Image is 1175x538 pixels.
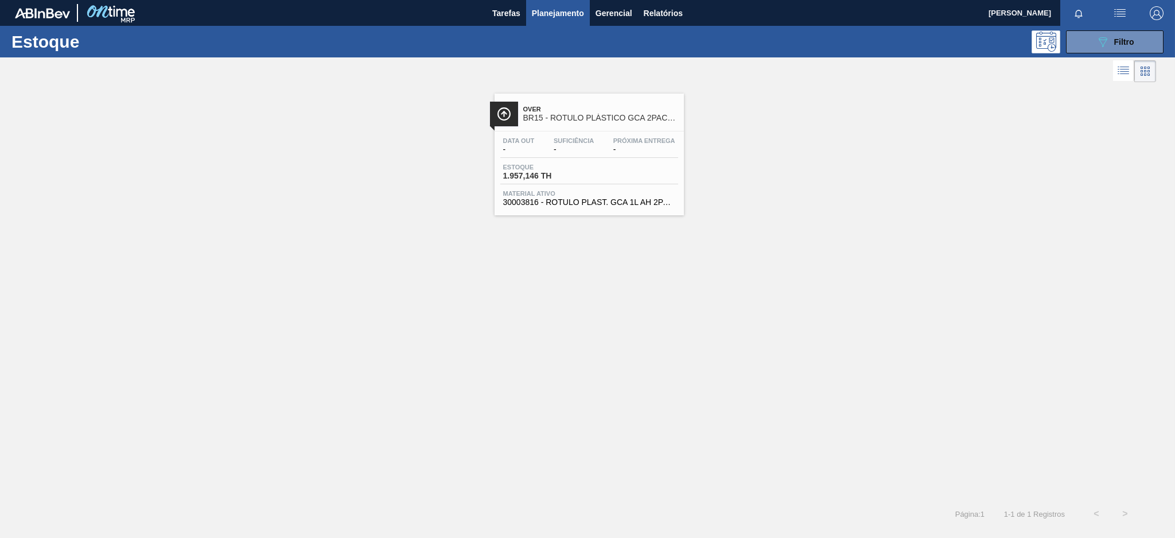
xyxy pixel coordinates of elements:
[613,145,675,154] span: -
[15,8,70,18] img: TNhmsLtSVTkK8tSr43FrP2fwEKptu5GPRR3wAAAABJRU5ErkJggg==
[1114,37,1134,47] span: Filtro
[1111,500,1139,528] button: >
[503,137,535,144] span: Data out
[503,198,675,207] span: 30003816 - ROTULO PLAST. GCA 1L AH 2PACK1L NIV22
[503,164,583,171] span: Estoque
[644,6,683,20] span: Relatórios
[503,172,583,180] span: 1.957,146 TH
[532,6,584,20] span: Planejamento
[1060,5,1097,21] button: Notificações
[1082,500,1111,528] button: <
[1113,6,1127,20] img: userActions
[1032,30,1060,53] div: Pogramando: nenhum usuário selecionado
[11,35,185,48] h1: Estoque
[554,145,594,154] span: -
[486,85,690,215] a: ÍconeOverBR15 - RÓTULO PLÁSTICO GCA 2PACK1L AHData out-Suficiência-Próxima Entrega-Estoque1.957,1...
[1002,510,1065,518] span: 1 - 1 de 1 Registros
[596,6,632,20] span: Gerencial
[1113,60,1134,82] div: Visão em Lista
[523,106,678,113] span: Over
[613,137,675,144] span: Próxima Entrega
[1066,30,1164,53] button: Filtro
[554,137,594,144] span: Suficiência
[1134,60,1156,82] div: Visão em Cards
[503,145,535,154] span: -
[492,6,520,20] span: Tarefas
[523,114,678,122] span: BR15 - RÓTULO PLÁSTICO GCA 2PACK1L AH
[1150,6,1164,20] img: Logout
[497,107,511,121] img: Ícone
[503,190,675,197] span: Material ativo
[955,510,985,518] span: Página : 1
